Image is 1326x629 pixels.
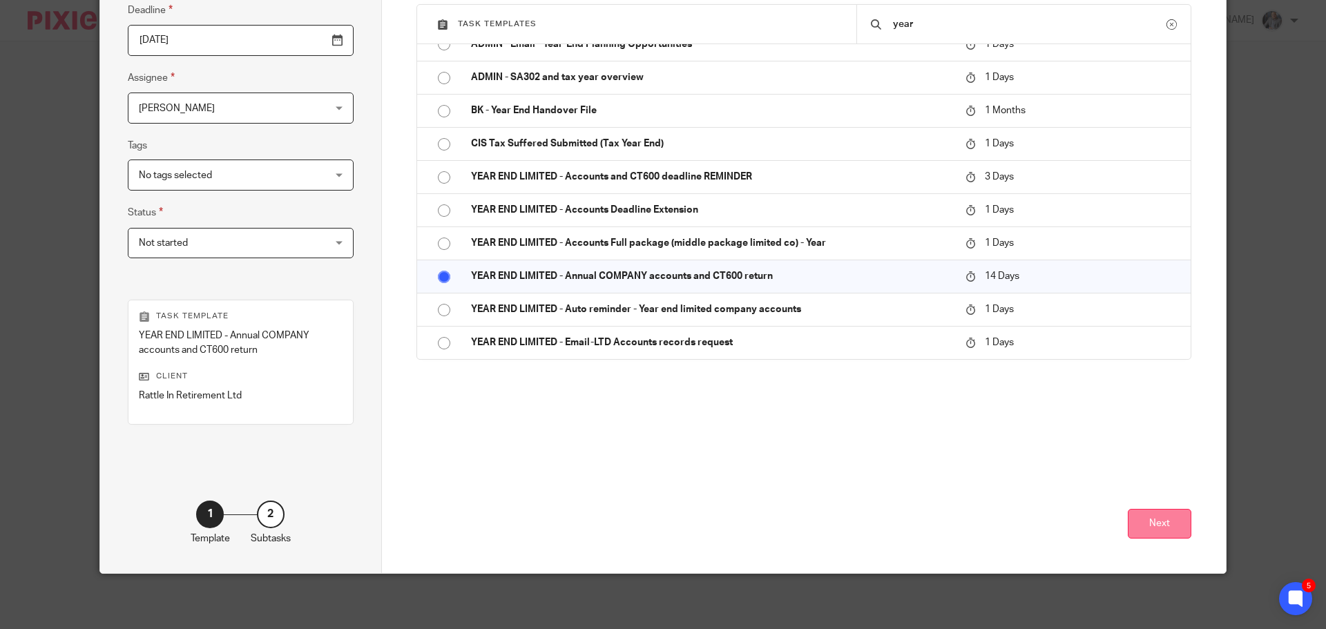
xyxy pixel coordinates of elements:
p: Template [191,532,230,545]
p: ADMIN - Email - Year-End Planning Opportunities [471,37,952,51]
p: YEAR END LIMITED - Accounts and CT600 deadline REMINDER [471,170,952,184]
span: 1 Months [985,106,1026,115]
p: Task template [139,311,343,322]
p: Subtasks [251,532,291,545]
p: YEAR END LIMITED - Accounts Full package (middle package limited co) - Year [471,236,952,250]
p: Client [139,371,343,382]
button: Next [1128,509,1191,539]
p: CIS Tax Suffered Submitted (Tax Year End) [471,137,952,151]
span: 1 Days [985,338,1014,348]
span: 1 Days [985,304,1014,314]
span: 1 Days [985,39,1014,49]
span: Task templates [458,20,537,28]
p: YEAR END LIMITED - Email-LTD Accounts records request [471,336,952,349]
span: 3 Days [985,172,1014,182]
p: ADMIN - SA302 and tax year overview [471,70,952,84]
p: YEAR END LIMITED - Accounts Deadline Extension [471,203,952,217]
p: YEAR END LIMITED - Annual COMPANY accounts and CT600 return [139,329,343,357]
span: 1 Days [985,139,1014,148]
span: [PERSON_NAME] [139,104,215,113]
div: 2 [257,501,285,528]
input: Pick a date [128,25,354,56]
span: 1 Days [985,238,1014,248]
p: YEAR END LIMITED - Auto reminder - Year end limited company accounts [471,302,952,316]
span: No tags selected [139,171,212,180]
input: Search... [892,17,1166,32]
span: 1 Days [985,72,1014,82]
div: 1 [196,501,224,528]
label: Deadline [128,2,173,18]
label: Tags [128,139,147,153]
p: BK - Year End Handover File [471,104,952,117]
span: 1 Days [985,205,1014,215]
p: Rattle In Retirement Ltd [139,389,343,403]
span: Not started [139,238,188,248]
label: Status [128,204,163,220]
p: YEAR END LIMITED - Annual COMPANY accounts and CT600 return [471,269,952,283]
span: 14 Days [985,271,1019,281]
label: Assignee [128,70,175,86]
div: 5 [1302,579,1316,592]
